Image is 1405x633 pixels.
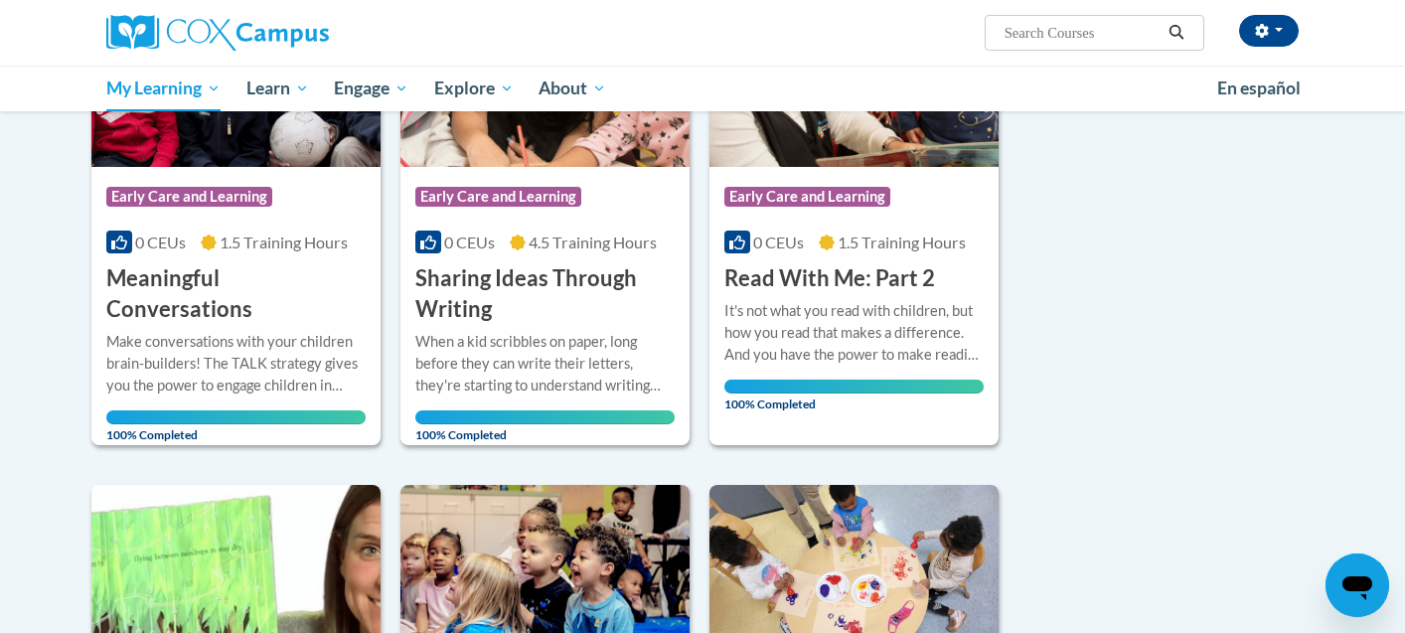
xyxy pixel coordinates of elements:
[1326,554,1389,617] iframe: Button to launch messaging window
[106,410,366,424] div: Your progress
[724,300,984,366] div: It's not what you read with children, but how you read that makes a difference. And you have the ...
[539,77,606,100] span: About
[106,15,484,51] a: Cox Campus
[334,77,408,100] span: Engage
[1204,68,1314,109] a: En español
[321,66,421,111] a: Engage
[1162,21,1191,45] button: Search
[421,66,527,111] a: Explore
[415,331,675,396] div: When a kid scribbles on paper, long before they can write their letters, they're starting to unde...
[415,263,675,325] h3: Sharing Ideas Through Writing
[753,233,804,251] span: 0 CEUs
[724,380,984,411] span: 100% Completed
[415,410,675,442] span: 100% Completed
[529,233,657,251] span: 4.5 Training Hours
[1217,78,1301,98] span: En español
[106,15,329,51] img: Cox Campus
[444,233,495,251] span: 0 CEUs
[1003,21,1162,45] input: Search Courses
[220,233,348,251] span: 1.5 Training Hours
[724,187,890,207] span: Early Care and Learning
[106,410,366,442] span: 100% Completed
[93,66,234,111] a: My Learning
[415,187,581,207] span: Early Care and Learning
[135,233,186,251] span: 0 CEUs
[838,233,966,251] span: 1.5 Training Hours
[106,331,366,396] div: Make conversations with your children brain-builders! The TALK strategy gives you the power to en...
[1239,15,1299,47] button: Account Settings
[434,77,514,100] span: Explore
[106,187,272,207] span: Early Care and Learning
[106,263,366,325] h3: Meaningful Conversations
[246,77,309,100] span: Learn
[415,410,675,424] div: Your progress
[724,263,935,294] h3: Read With Me: Part 2
[527,66,620,111] a: About
[724,380,984,394] div: Your progress
[106,77,221,100] span: My Learning
[77,66,1328,111] div: Main menu
[234,66,322,111] a: Learn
